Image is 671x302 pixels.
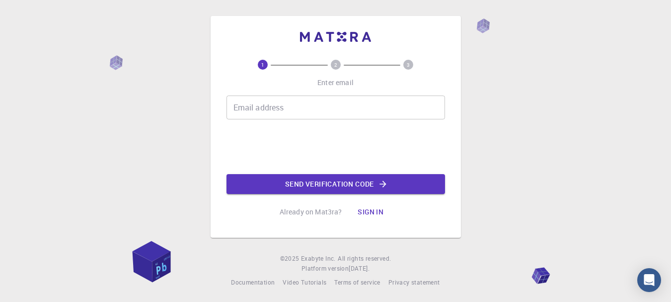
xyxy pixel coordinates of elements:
[231,278,275,288] a: Documentation
[301,254,336,264] a: Exabyte Inc.
[350,202,391,222] button: Sign in
[637,268,661,292] div: Open Intercom Messenger
[334,61,337,68] text: 2
[231,278,275,286] span: Documentation
[280,254,301,264] span: © 2025
[301,264,349,274] span: Platform version
[338,254,391,264] span: All rights reserved.
[349,264,370,272] span: [DATE] .
[283,278,326,288] a: Video Tutorials
[388,278,440,288] a: Privacy statement
[301,254,336,262] span: Exabyte Inc.
[407,61,410,68] text: 3
[283,278,326,286] span: Video Tutorials
[334,278,380,286] span: Terms of service
[349,264,370,274] a: [DATE].
[260,127,411,166] iframe: reCAPTCHA
[388,278,440,286] span: Privacy statement
[261,61,264,68] text: 1
[226,174,445,194] button: Send verification code
[280,207,342,217] p: Already on Mat3ra?
[317,78,354,88] p: Enter email
[334,278,380,288] a: Terms of service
